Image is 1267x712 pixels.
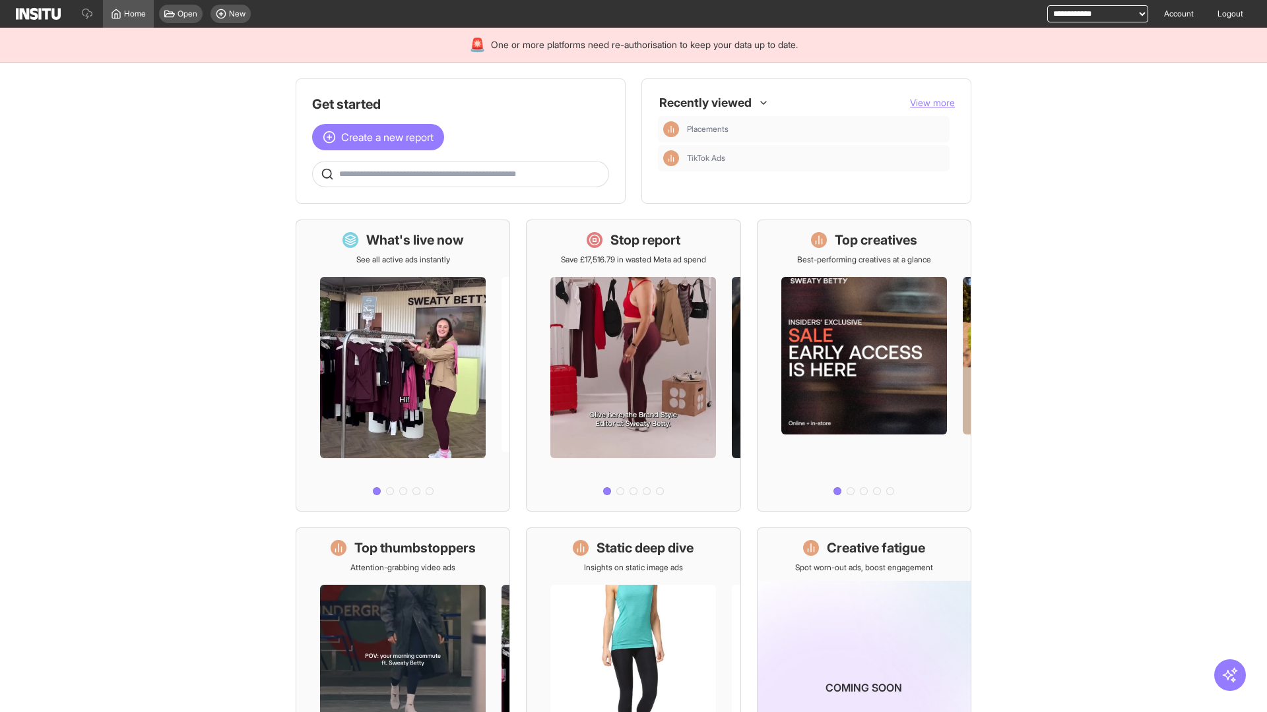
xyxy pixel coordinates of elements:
h1: What's live now [366,231,464,249]
span: Open [178,9,197,19]
img: Logo [16,8,61,20]
a: What's live nowSee all active ads instantly [296,220,510,512]
p: Attention-grabbing video ads [350,562,455,573]
p: Best-performing creatives at a glance [797,254,931,265]
span: TikTok Ads [687,153,944,163]
p: Save £17,516.79 in wasted Meta ad spend [561,254,706,265]
button: Create a new report [312,124,444,150]
span: Home [124,9,146,19]
h1: Top creatives [835,231,917,249]
p: Insights on static image ads [584,562,683,573]
span: Placements [687,124,729,134]
span: View more [910,97,955,108]
h1: Top thumbstoppers [354,539,476,557]
button: View more [910,96,955,109]
span: One or more platforms need re-authorisation to keep your data up to date. [491,38,798,51]
span: Create a new report [341,129,434,145]
div: 🚨 [469,36,486,54]
h1: Stop report [610,231,680,249]
div: Insights [663,121,679,137]
a: Stop reportSave £17,516.79 in wasted Meta ad spend [526,220,740,512]
span: New [229,9,245,19]
p: See all active ads instantly [356,254,450,265]
div: Insights [663,150,679,166]
a: Top creativesBest-performing creatives at a glance [757,220,971,512]
span: Placements [687,124,944,134]
span: TikTok Ads [687,153,725,163]
h1: Static deep dive [597,539,694,557]
h1: Get started [312,95,609,113]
